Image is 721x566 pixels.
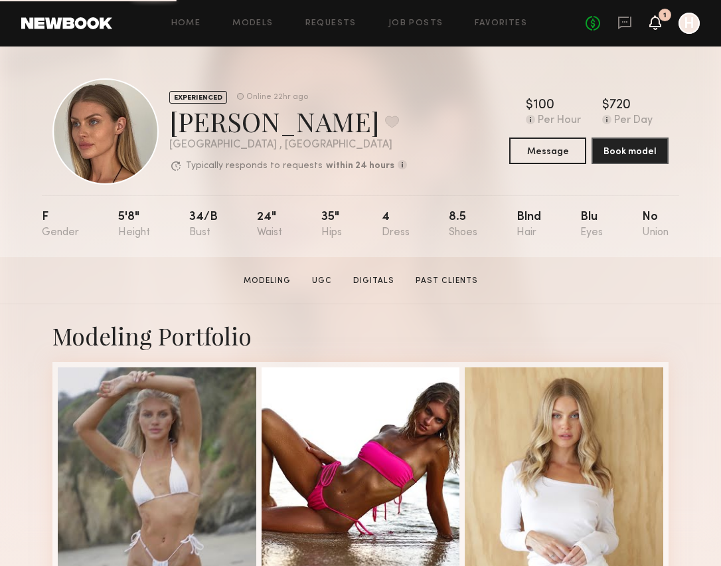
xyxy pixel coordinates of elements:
div: 4 [382,211,410,238]
a: H [679,13,700,34]
div: 24" [257,211,282,238]
div: 35" [321,211,342,238]
a: Past Clients [410,275,483,287]
div: Blnd [517,211,541,238]
div: 8.5 [449,211,477,238]
a: UGC [307,275,337,287]
div: No [642,211,669,238]
a: Home [171,19,201,28]
div: [GEOGRAPHIC_DATA] , [GEOGRAPHIC_DATA] [169,140,407,151]
div: EXPERIENCED [169,91,227,104]
div: 720 [609,99,631,112]
div: F [42,211,79,238]
a: Favorites [475,19,527,28]
div: Modeling Portfolio [52,320,669,351]
div: [PERSON_NAME] [169,104,407,139]
button: Message [509,138,586,164]
p: Typically responds to requests [186,161,323,171]
div: 34/b [189,211,218,238]
a: Digitals [348,275,400,287]
div: $ [602,99,609,112]
div: 1 [663,12,667,19]
div: Online 22hr ago [246,93,308,102]
a: Job Posts [388,19,443,28]
div: $ [526,99,533,112]
div: 5'8" [118,211,150,238]
button: Book model [592,138,669,164]
div: Per Day [614,115,653,127]
a: Requests [305,19,357,28]
div: Per Hour [538,115,581,127]
b: within 24 hours [326,161,394,171]
a: Models [232,19,273,28]
div: 100 [533,99,554,112]
a: Modeling [238,275,296,287]
div: Blu [580,211,603,238]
